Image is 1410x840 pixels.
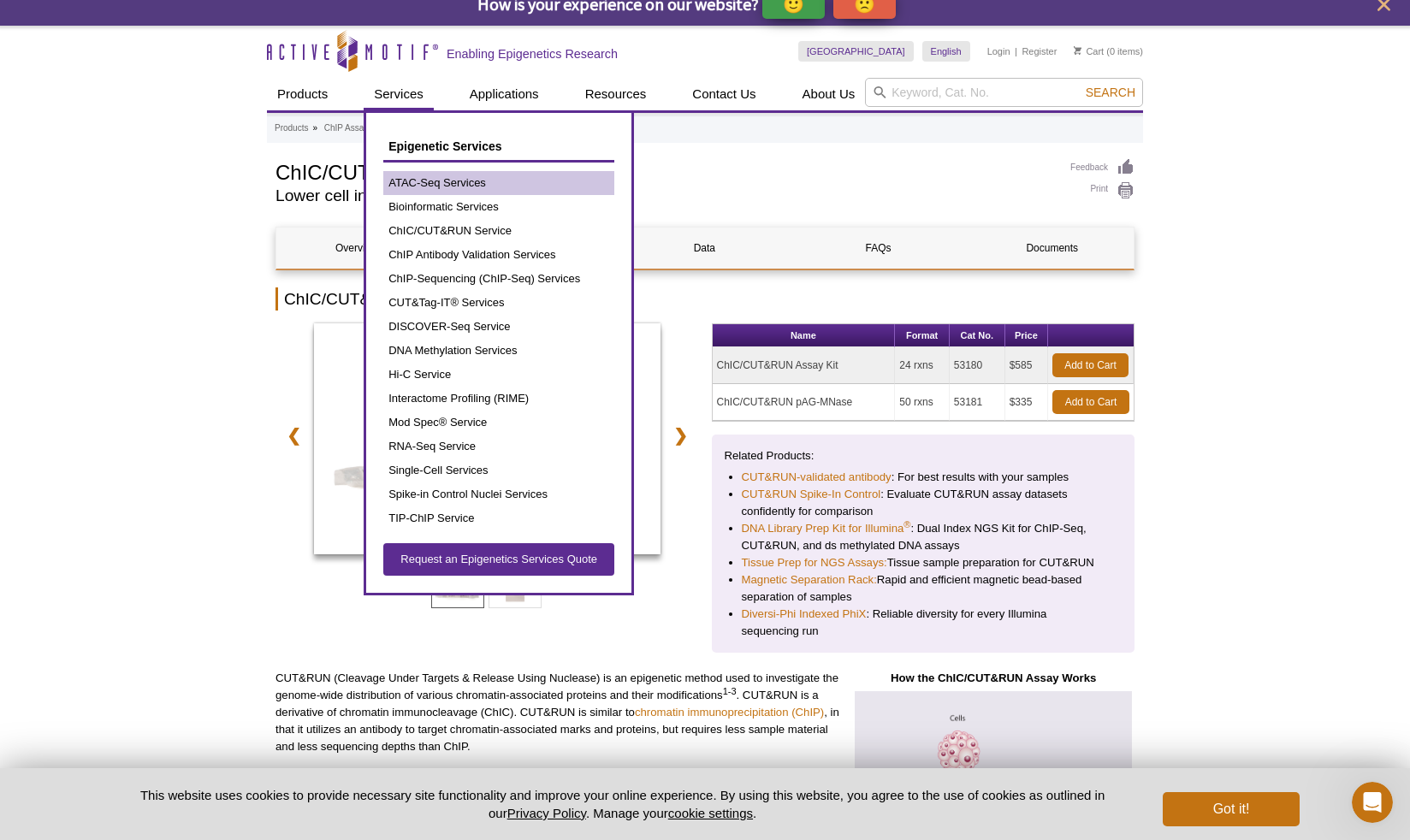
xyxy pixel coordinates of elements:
a: ChIP Antibody Validation Services [383,243,614,267]
a: Data [624,228,785,269]
a: DNA Methylation Services [383,339,614,363]
h2: Lower cell input than traditional ChIP [275,188,1053,204]
a: Products [275,121,308,136]
h1: ChIC/CUT&RUN Assay Kit [275,158,1053,184]
td: $585 [1005,347,1048,384]
a: DNA Library Prep Kit for Illumina® [742,520,911,537]
img: Your Cart [1074,46,1081,55]
a: Print [1070,181,1135,200]
input: Keyword, Cat. No. [865,78,1143,107]
a: About Us [792,78,866,110]
td: $335 [1005,384,1048,421]
a: [GEOGRAPHIC_DATA] [798,41,914,62]
span: Search [1086,86,1135,99]
a: Interactome Profiling (RIME) [383,387,614,411]
th: Format [895,324,949,347]
a: Epigenetic Services [383,130,614,163]
a: Cart [1074,45,1104,57]
td: 24 rxns [895,347,949,384]
a: Single-Cell Services [383,458,614,482]
a: Register [1022,45,1057,57]
li: : Dual Index NGS Kit for ChIP-Seq, CUT&RUN, and ds methylated DNA assays [742,520,1105,554]
a: Hi-C Service [383,363,614,387]
a: Mod Spec® Service [383,411,614,435]
a: Add to Cart [1052,390,1129,414]
li: : Reliable diversity for every Illumina sequencing run [742,606,1105,640]
a: Products [267,78,338,110]
li: | [1015,41,1017,62]
a: ChIC/CUT&RUN Service [383,219,614,243]
li: : Evaluate CUT&RUN assay datasets confidently for comparison [742,486,1105,520]
a: CUT&RUN-validated antibody [742,469,892,486]
sup: ® [903,519,910,529]
a: Magnetic Separation Rack: [742,571,877,589]
a: Spike-in Control Nuclei Services [383,482,614,506]
li: Rapid and efficient magnetic bead-based separation of samples [742,571,1105,606]
a: Feedback [1070,158,1135,177]
a: ChIP Assays [324,121,373,136]
td: ChIC/CUT&RUN pAG-MNase [713,384,896,421]
span: ChIC/CUT&RUN Assay Kit [317,529,656,547]
a: FAQs [798,228,959,269]
h2: Enabling Epigenetics Research [447,46,618,62]
a: Services [364,78,434,110]
th: Name [713,324,896,347]
a: TIP-ChIP Service [383,506,614,530]
a: ChIC/CUT&RUN Assay Kit [314,323,661,559]
button: cookie settings [668,806,753,820]
a: English [922,41,970,62]
li: : For best results with your samples [742,469,1105,486]
a: Privacy Policy [507,806,586,820]
td: 53181 [950,384,1005,421]
a: Bioinformatic Services [383,195,614,219]
th: Price [1005,324,1048,347]
sup: 1-3 [723,686,737,696]
button: Search [1081,85,1140,100]
h2: ChIC/CUT&RUN Assay Kit Overview [275,287,1135,311]
a: Request an Epigenetics Services Quote [383,543,614,576]
a: ❮ [275,416,312,455]
p: CUT&RUN (Cleavage Under Targets & Release Using Nuclease) is an epigenetic method used to investi... [275,670,839,755]
a: Login [987,45,1010,57]
a: DISCOVER-Seq Service [383,315,614,339]
p: Related Products: [725,447,1123,464]
strong: How the ChIC/CUT&RUN Assay Works [891,671,1096,684]
a: CUT&Tag-IT® Services [383,291,614,315]
a: Add to Cart [1052,353,1129,377]
a: Overview [276,228,437,269]
a: Applications [459,78,549,110]
a: chromatin immunoprecipitation (ChIP) [635,706,824,719]
td: 53180 [950,347,1005,384]
button: Got it! [1163,792,1300,826]
img: ChIC/CUT&RUN Assay Kit [314,323,661,554]
a: RNA-Seq Service [383,435,614,458]
iframe: Intercom live chat [1352,782,1393,823]
a: Contact Us [682,78,766,110]
a: Resources [575,78,657,110]
a: Tissue Prep for NGS Assays: [742,554,887,571]
td: 50 rxns [895,384,949,421]
a: ❯ [662,416,699,455]
th: Cat No. [950,324,1005,347]
li: Tissue sample preparation for CUT&RUN [742,554,1105,571]
td: ChIC/CUT&RUN Assay Kit [713,347,896,384]
span: Epigenetic Services [388,139,501,153]
a: Diversi-Phi Indexed PhiX [742,606,867,623]
li: » [312,123,317,133]
a: ATAC-Seq Services [383,171,614,195]
a: Documents [972,228,1133,269]
a: CUT&RUN Spike-In Control [742,486,881,503]
li: (0 items) [1074,41,1143,62]
p: This website uses cookies to provide necessary site functionality and improve your online experie... [110,786,1135,822]
a: ChIP-Sequencing (ChIP-Seq) Services [383,267,614,291]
